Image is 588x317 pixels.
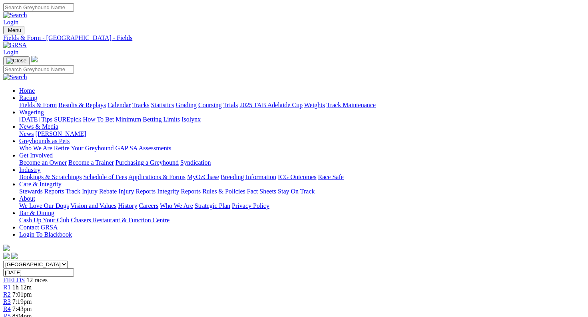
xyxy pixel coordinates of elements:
a: Become an Owner [19,159,67,166]
a: MyOzChase [187,173,219,180]
button: Toggle navigation [3,26,24,34]
img: logo-grsa-white.png [31,56,38,62]
img: logo-grsa-white.png [3,245,10,251]
a: Racing [19,94,37,101]
span: 7:19pm [12,298,32,305]
a: Results & Replays [58,102,106,108]
div: Bar & Dining [19,217,585,224]
a: About [19,195,35,202]
a: History [118,202,137,209]
a: News & Media [19,123,58,130]
a: Who We Are [160,202,193,209]
a: Care & Integrity [19,181,62,187]
a: Wagering [19,109,44,116]
a: Cash Up Your Club [19,217,69,223]
a: Track Injury Rebate [66,188,117,195]
a: Integrity Reports [157,188,201,195]
a: [PERSON_NAME] [35,130,86,137]
a: Weights [304,102,325,108]
div: Industry [19,173,585,181]
a: Schedule of Fees [83,173,127,180]
a: Careers [139,202,158,209]
a: Become a Trainer [68,159,114,166]
a: Home [19,87,35,94]
a: News [19,130,34,137]
img: Search [3,74,27,81]
a: R4 [3,305,11,312]
a: How To Bet [83,116,114,123]
a: Purchasing a Greyhound [116,159,179,166]
img: Close [6,58,26,64]
a: Industry [19,166,40,173]
a: R2 [3,291,11,298]
img: GRSA [3,42,27,49]
a: Track Maintenance [327,102,376,108]
a: Isolynx [181,116,201,123]
a: Privacy Policy [232,202,269,209]
a: Login [3,19,18,26]
a: Coursing [198,102,222,108]
a: Fields & Form - [GEOGRAPHIC_DATA] - Fields [3,34,585,42]
a: R1 [3,284,11,291]
span: 7:43pm [12,305,32,312]
a: Tracks [132,102,149,108]
a: Chasers Restaurant & Function Centre [71,217,169,223]
a: GAP SA Assessments [116,145,171,152]
a: Who We Are [19,145,52,152]
a: Syndication [180,159,211,166]
div: Care & Integrity [19,188,585,195]
a: FIELDS [3,277,25,283]
a: Vision and Values [70,202,116,209]
span: 12 races [26,277,48,283]
a: Applications & Forms [128,173,185,180]
a: Login [3,49,18,56]
a: Stewards Reports [19,188,64,195]
a: Greyhounds as Pets [19,138,70,144]
div: About [19,202,585,209]
a: Statistics [151,102,174,108]
div: Wagering [19,116,585,123]
span: 1h 12m [12,284,32,291]
a: 2025 TAB Adelaide Cup [239,102,303,108]
a: Get Involved [19,152,53,159]
span: 7:01pm [12,291,32,298]
input: Search [3,3,74,12]
button: Toggle navigation [3,56,30,65]
div: Greyhounds as Pets [19,145,585,152]
a: Grading [176,102,197,108]
a: Breeding Information [221,173,276,180]
a: Minimum Betting Limits [116,116,180,123]
a: Race Safe [318,173,343,180]
a: Rules & Policies [202,188,245,195]
a: Bar & Dining [19,209,54,216]
a: Trials [223,102,238,108]
a: Injury Reports [118,188,155,195]
a: Fact Sheets [247,188,276,195]
a: R3 [3,298,11,305]
a: Retire Your Greyhound [54,145,114,152]
a: We Love Our Dogs [19,202,69,209]
img: facebook.svg [3,253,10,259]
a: Stay On Track [278,188,315,195]
div: News & Media [19,130,585,138]
a: Contact GRSA [19,224,58,231]
a: [DATE] Tips [19,116,52,123]
a: Strategic Plan [195,202,230,209]
div: Racing [19,102,585,109]
a: Bookings & Scratchings [19,173,82,180]
input: Search [3,65,74,74]
div: Get Involved [19,159,585,166]
a: Fields & Form [19,102,57,108]
a: Calendar [108,102,131,108]
a: ICG Outcomes [278,173,316,180]
span: Menu [8,27,21,33]
input: Select date [3,268,74,277]
a: SUREpick [54,116,81,123]
img: Search [3,12,27,19]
